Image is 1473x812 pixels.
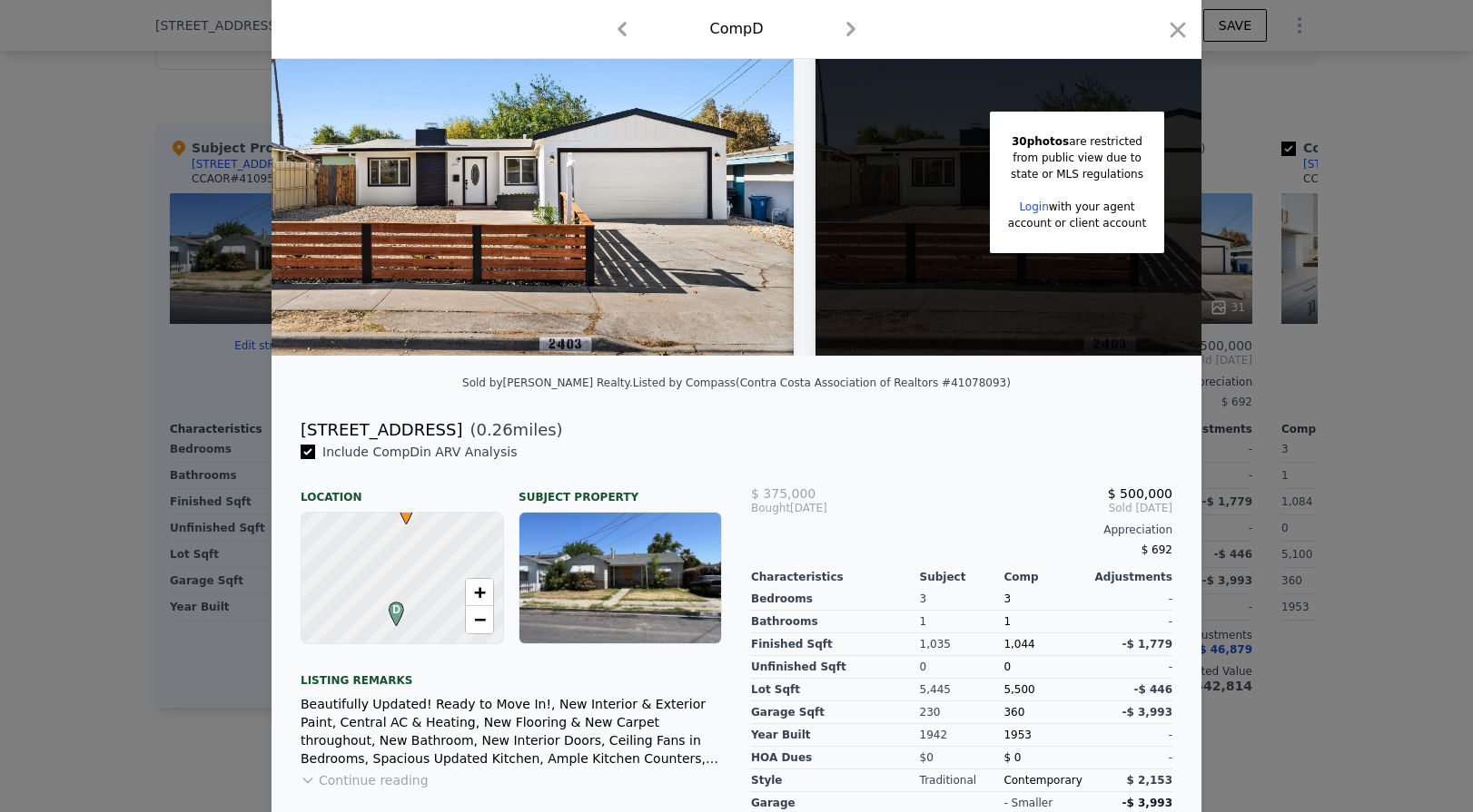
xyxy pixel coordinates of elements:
span: $ 0 [1003,751,1021,764]
div: Lot Sqft [751,679,920,701]
div: 5,445 [920,679,1004,701]
span: $ 2,153 [1127,774,1172,787]
div: Bedrooms [751,588,920,611]
div: Sold by [PERSON_NAME] Realty . [462,377,633,389]
span: 5,500 [1003,683,1034,696]
span: − [474,608,486,631]
div: D [384,602,395,612]
div: - [1088,724,1172,747]
div: Subject Property [519,475,722,504]
span: -$ 3,993 [1122,706,1172,719]
div: Beautifully Updated! Ready to Move In!, New Interior & Exterior Paint, Central AC & Heating, New ... [301,695,722,768]
span: + [474,581,486,603]
a: Zoom out [466,606,493,633]
div: Adjustments [1088,570,1172,584]
div: - [1088,747,1172,769]
div: Characteristics [751,570,920,584]
div: - smaller [1003,796,1053,810]
a: Login [1019,201,1048,213]
span: 360 [1003,706,1024,719]
span: -$ 3,993 [1122,797,1172,809]
div: Traditional [920,769,1004,792]
div: 1 [920,611,1004,633]
div: from public view due to [1008,150,1146,166]
span: 30 photos [1012,135,1069,148]
div: Finished Sqft [751,633,920,656]
span: 3 [1003,592,1011,605]
div: HOA Dues [751,747,920,769]
div: Comp [1003,570,1088,584]
div: - [1088,656,1172,679]
div: Year Built [751,724,920,747]
div: Contemporary [1003,769,1088,792]
div: account or client account [1008,215,1146,231]
div: [STREET_ADDRESS] [301,417,462,443]
div: 0 [920,656,1004,679]
div: 1953 [1003,724,1088,747]
span: Bought [751,501,790,515]
div: Unfinished Sqft [751,656,920,679]
div: 3 [920,588,1004,611]
div: Garage Sqft [751,701,920,724]
div: Listed by Compass (Contra Costa Association of Realtors #41078093) [633,377,1011,389]
span: with your agent [1049,201,1135,213]
div: - [1088,611,1172,633]
div: 230 [920,701,1004,724]
div: Subject [920,570,1004,584]
div: state or MLS regulations [1008,166,1146,182]
div: 1 [1003,611,1088,633]
span: -$ 446 [1133,683,1172,696]
span: 0 [1003,660,1011,673]
a: Zoom in [466,579,493,606]
span: -$ 1,779 [1122,638,1172,651]
div: Bathrooms [751,611,920,633]
span: $ 375,000 [751,486,816,501]
div: 1942 [920,724,1004,747]
img: Property Img [272,7,794,356]
div: - [1088,588,1172,611]
span: $ 500,000 [1108,486,1172,501]
div: Comp D [709,18,763,40]
button: Continue reading [301,771,429,789]
div: Appreciation [751,523,1172,537]
div: are restricted [1008,133,1146,150]
span: ( miles) [462,417,562,443]
span: $ 692 [1142,543,1172,556]
span: Include Comp D in ARV Analysis [315,445,525,459]
div: 1,035 [920,633,1004,656]
div: $0 [920,747,1004,769]
div: Location [301,475,504,504]
span: 0.26 [477,420,513,439]
span: D [384,602,409,618]
span: Sold [DATE] [892,501,1172,515]
span: 1,044 [1003,638,1034,651]
div: Style [751,769,920,792]
div: [DATE] [751,501,892,515]
div: Listing remarks [301,659,722,688]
